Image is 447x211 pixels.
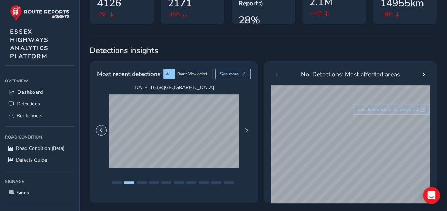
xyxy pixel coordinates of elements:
span: [DATE] 16:58 , [GEOGRAPHIC_DATA] [109,84,239,91]
div: Route View defect [175,69,213,79]
span: -2% [97,11,107,18]
button: Page 1 [112,181,122,184]
button: See more [215,69,251,79]
span: 28% [239,13,260,28]
span: Route View defect [177,71,207,76]
div: Open Intercom Messenger [423,187,440,204]
span: Detections insights [90,45,437,56]
span: No. Detections: Most affected areas [301,70,400,79]
a: Dashboard [5,86,74,98]
a: Detections [5,98,74,110]
span: Defects Guide [16,157,47,163]
span: See difference for same period [358,107,418,112]
span: Detections [17,101,40,107]
div: AI [163,69,175,79]
a: Defects Guide [5,154,74,166]
span: -16% [168,11,180,18]
div: Overview [5,76,74,86]
span: -14% [309,10,322,17]
a: Route View [5,110,74,121]
button: Page 4 [149,181,159,184]
button: See difference for same period [353,104,430,115]
button: Page 3 [137,181,147,184]
button: Previous Page [96,125,106,135]
button: Page 10 [224,181,234,184]
span: Route View [17,112,43,119]
button: Page 9 [211,181,221,184]
span: ESSEX HIGHWAYS ANALYTICS PLATFORM [10,28,49,60]
button: Page 2 [124,181,134,184]
button: Page 5 [161,181,171,184]
img: rr logo [10,5,69,21]
button: Page 7 [186,181,196,184]
span: Signs [17,189,29,196]
span: -19% [380,11,393,18]
span: Road Condition (Beta) [16,145,64,152]
span: Dashboard [17,89,43,96]
a: Signs [5,187,74,199]
div: Road Condition [5,132,74,142]
span: Most recent detections [97,69,160,79]
button: Next Page [241,125,251,135]
span: See more [220,71,239,77]
div: Signage [5,176,74,187]
button: Page 6 [174,181,184,184]
a: Road Condition (Beta) [5,142,74,154]
button: Page 8 [199,181,209,184]
span: AI [166,71,170,76]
